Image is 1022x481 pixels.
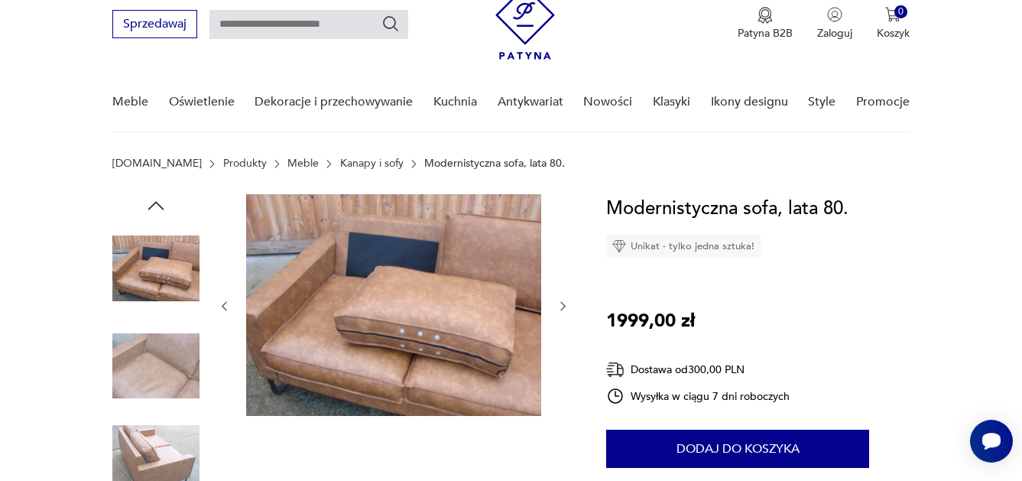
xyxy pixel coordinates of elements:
p: 1999,00 zł [606,307,695,336]
a: Produkty [223,158,267,170]
button: 0Koszyk [877,7,910,41]
img: Ikona diamentu [612,239,626,253]
a: Kanapy i sofy [340,158,404,170]
button: Patyna B2B [738,7,793,41]
a: Antykwariat [498,73,563,132]
p: Koszyk [877,26,910,41]
a: Sprzedawaj [112,20,197,31]
button: Dodaj do koszyka [606,430,869,468]
img: Ikonka użytkownika [827,7,842,22]
img: Zdjęcie produktu Modernistyczna sofa, lata 80. [246,194,541,416]
a: Kuchnia [433,73,477,132]
button: Zaloguj [817,7,852,41]
img: Ikona medalu [758,7,773,24]
div: 0 [894,5,907,18]
div: Wysyłka w ciągu 7 dni roboczych [606,387,790,405]
button: Szukaj [381,15,400,33]
img: Zdjęcie produktu Modernistyczna sofa, lata 80. [112,225,200,312]
h1: Modernistyczna sofa, lata 80. [606,194,848,223]
p: Zaloguj [817,26,852,41]
iframe: Smartsupp widget button [970,420,1013,463]
div: Unikat - tylko jedna sztuka! [606,235,761,258]
a: Ikony designu [711,73,788,132]
p: Modernistyczna sofa, lata 80. [424,158,565,170]
a: Promocje [856,73,910,132]
a: Klasyki [653,73,690,132]
a: Meble [112,73,148,132]
a: Nowości [583,73,632,132]
a: Ikona medaluPatyna B2B [738,7,793,41]
p: Patyna B2B [738,26,793,41]
a: Dekoracje i przechowywanie [255,73,413,132]
a: Style [808,73,835,132]
a: Oświetlenie [169,73,235,132]
button: Sprzedawaj [112,10,197,38]
img: Ikona dostawy [606,360,625,379]
a: [DOMAIN_NAME] [112,158,202,170]
a: Meble [287,158,319,170]
img: Ikona koszyka [885,7,900,22]
img: Zdjęcie produktu Modernistyczna sofa, lata 80. [112,323,200,410]
div: Dostawa od 300,00 PLN [606,360,790,379]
